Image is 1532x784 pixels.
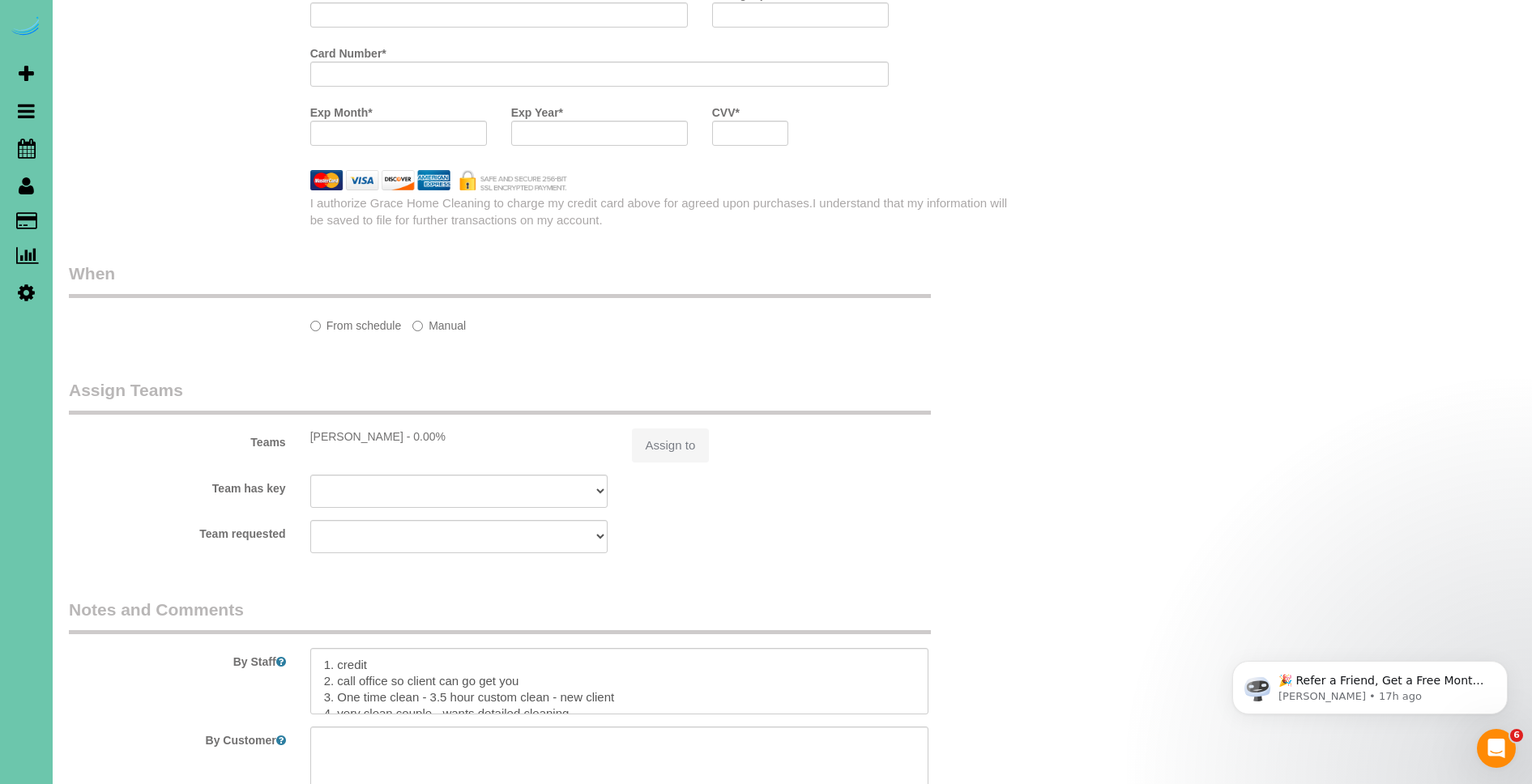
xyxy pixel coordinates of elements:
[69,378,931,415] legend: Assign Teams
[310,40,386,62] label: Card Number
[69,262,931,298] legend: When
[57,726,298,748] label: By Customer
[412,321,423,331] input: Manual
[310,321,321,331] input: From schedule
[511,99,563,121] label: Exp Year
[57,520,298,542] label: Team requested
[57,475,298,496] label: Team has key
[10,16,42,39] img: Automaid Logo
[310,312,402,334] label: From schedule
[1510,729,1523,742] span: 6
[310,99,373,121] label: Exp Month
[298,170,579,190] img: credit cards
[298,194,1022,229] div: I authorize Grace Home Cleaning to charge my credit card above for agreed upon purchases.
[310,428,608,445] div: [PERSON_NAME] - 0.00%
[1208,627,1532,740] iframe: Intercom notifications message
[69,598,931,634] legend: Notes and Comments
[57,648,298,670] label: By Staff
[412,312,466,334] label: Manual
[1477,729,1516,768] iframe: Intercom live chat
[712,99,740,121] label: CVV
[57,428,298,450] label: Teams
